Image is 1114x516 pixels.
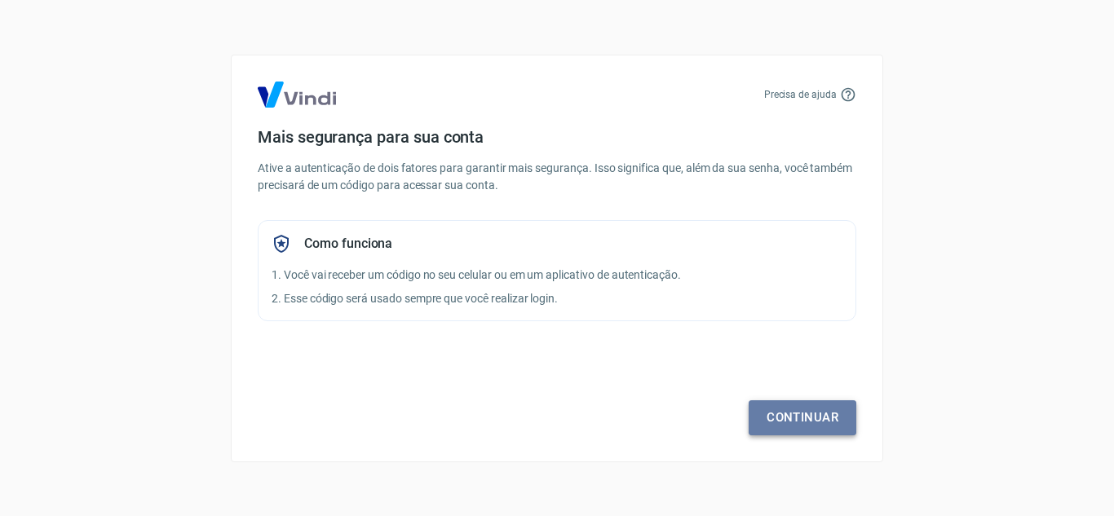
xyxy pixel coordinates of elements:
p: 1. Você vai receber um código no seu celular ou em um aplicativo de autenticação. [272,267,842,284]
p: 2. Esse código será usado sempre que você realizar login. [272,290,842,307]
p: Precisa de ajuda [764,87,837,102]
h5: Como funciona [304,236,392,252]
h4: Mais segurança para sua conta [258,127,856,147]
p: Ative a autenticação de dois fatores para garantir mais segurança. Isso significa que, além da su... [258,160,856,194]
a: Continuar [749,400,856,434]
img: Logo Vind [258,82,336,108]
